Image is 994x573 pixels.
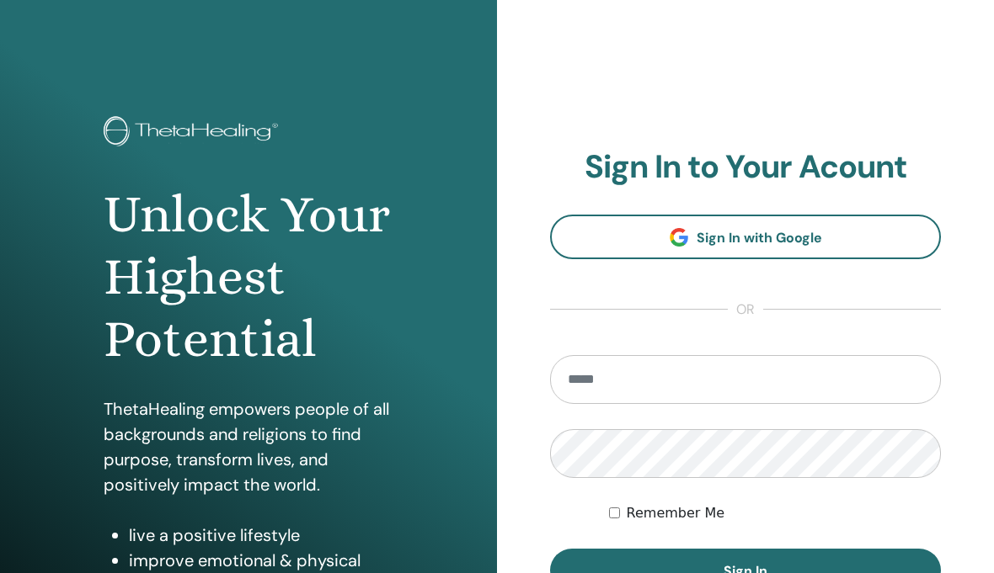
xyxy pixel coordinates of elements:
a: Sign In with Google [550,215,941,259]
p: ThetaHealing empowers people of all backgrounds and religions to find purpose, transform lives, a... [104,396,393,497]
span: Sign In with Google [697,229,822,247]
div: Keep me authenticated indefinitely or until I manually logout [609,503,941,523]
span: or [728,300,763,320]
li: live a positive lifestyle [129,523,393,548]
h2: Sign In to Your Acount [550,148,941,187]
label: Remember Me [627,503,725,523]
h1: Unlock Your Highest Potential [104,183,393,371]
